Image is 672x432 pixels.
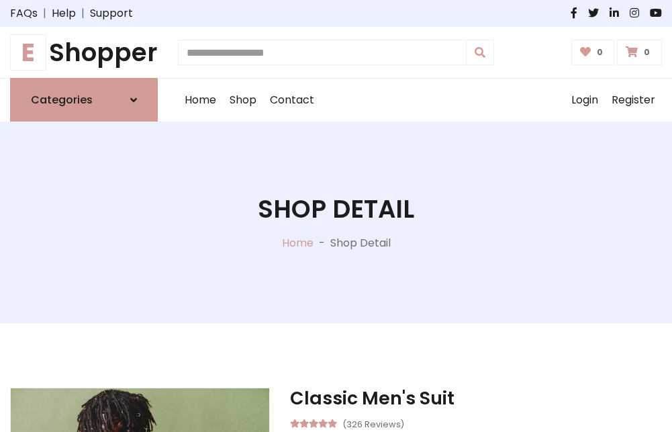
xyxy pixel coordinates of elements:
[617,40,662,65] a: 0
[290,388,662,409] h3: Classic Men's Suit
[10,78,158,122] a: Categories
[314,235,330,251] p: -
[282,235,314,251] a: Home
[10,38,158,67] h1: Shopper
[223,79,263,122] a: Shop
[52,5,76,21] a: Help
[593,46,606,58] span: 0
[10,5,38,21] a: FAQs
[10,34,46,71] span: E
[571,40,615,65] a: 0
[10,38,158,67] a: EShopper
[263,79,321,122] a: Contact
[178,79,223,122] a: Home
[258,194,414,224] h1: Shop Detail
[330,235,391,251] p: Shop Detail
[565,79,605,122] a: Login
[342,415,404,431] small: (326 Reviews)
[640,46,653,58] span: 0
[38,5,52,21] span: |
[31,93,93,106] h6: Categories
[605,79,662,122] a: Register
[76,5,90,21] span: |
[90,5,133,21] a: Support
